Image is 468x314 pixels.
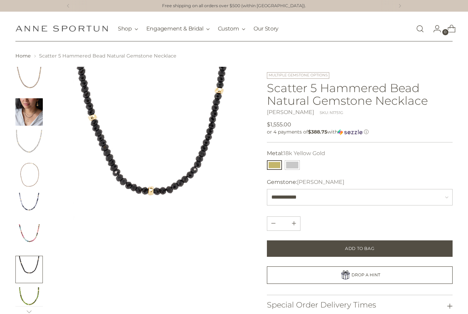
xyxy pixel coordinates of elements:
[15,67,43,94] button: Change image to image 1
[146,21,210,36] button: Engagement & Bridal
[15,193,43,220] button: Change image to image 5
[267,129,453,135] div: or 4 payments of with
[267,121,291,129] span: $1,555.00
[15,52,453,60] nav: breadcrumbs
[267,81,453,107] h1: Scatter 5 Hammered Bead Natural Gemstone Necklace
[288,217,300,230] button: Subtract product quantity
[442,29,448,35] span: 0
[413,22,427,36] a: Open search modal
[267,160,282,170] button: 18k Yellow Gold
[320,110,343,116] div: SKU: N1751G
[39,53,176,59] span: Scatter 5 Hammered Bead Natural Gemstone Necklace
[267,217,280,230] button: Add product quantity
[15,256,43,283] button: Change image to image 7
[15,161,43,189] button: Change image to image 4
[267,109,314,115] a: [PERSON_NAME]
[352,272,380,277] span: DROP A HINT
[15,130,43,157] button: Change image to image 3
[15,25,108,32] a: Anne Sportun Fine Jewellery
[428,22,441,36] a: Go to the account page
[162,3,306,9] p: Free shipping on all orders over $500 (within [GEOGRAPHIC_DATA]).
[15,53,31,59] a: Home
[267,178,344,186] label: Gemstone:
[275,217,292,230] input: Product quantity
[15,98,43,126] button: Change image to image 2
[267,301,376,309] h3: Special Order Delivery Times
[267,149,325,158] label: Metal:
[345,246,374,252] span: Add to Bag
[442,22,456,36] a: Open cart modal
[308,129,327,135] span: $388.75
[267,240,453,257] button: Add to Bag
[267,129,453,135] div: or 4 payments of$388.75withSezzle Click to learn more about Sezzle
[285,160,300,170] button: 14k White Gold
[218,21,245,36] button: Custom
[297,179,344,185] span: [PERSON_NAME]
[267,266,453,284] a: DROP A HINT
[338,129,362,135] img: Sezzle
[15,224,43,252] button: Change image to image 6
[52,67,251,266] img: Scatter 5 Hammered Bead Natural Gemstone Necklace
[254,21,279,36] a: Our Story
[118,21,138,36] button: Shop
[283,150,325,156] span: 18k Yellow Gold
